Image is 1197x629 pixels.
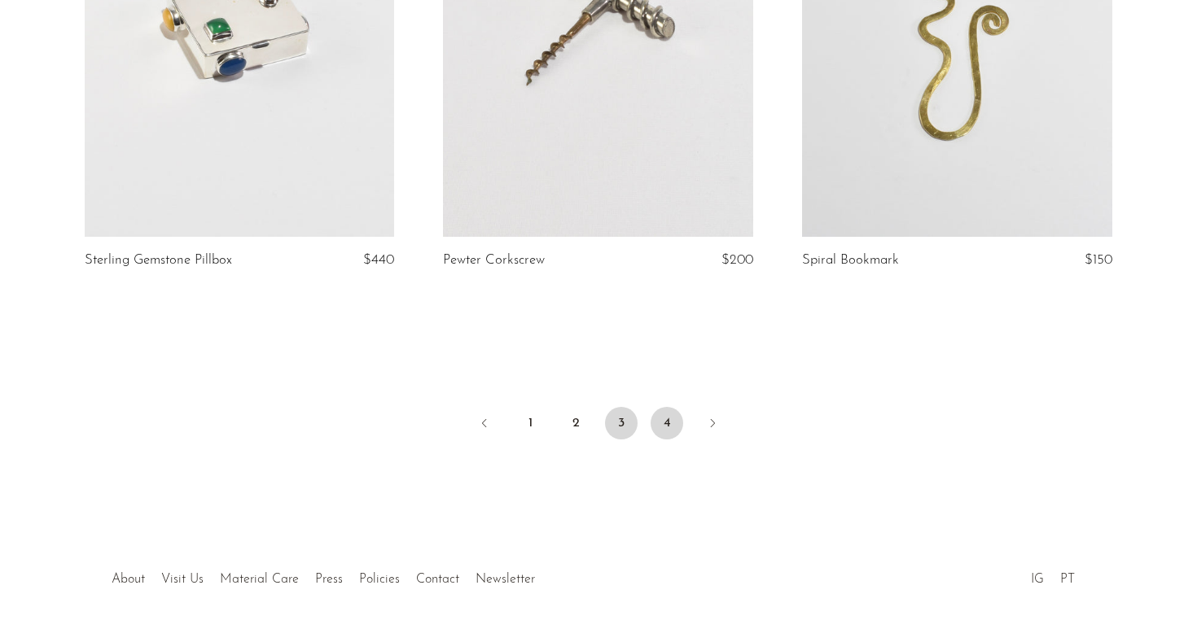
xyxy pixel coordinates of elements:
a: Contact [416,573,459,586]
ul: Quick links [103,560,543,591]
a: Previous [468,407,501,443]
span: $440 [363,253,394,267]
a: About [112,573,145,586]
ul: Social Medias [1023,560,1083,591]
a: Spiral Bookmark [802,253,899,268]
a: 4 [651,407,683,439]
a: Visit Us [161,573,204,586]
a: Press [315,573,343,586]
a: 1 [514,407,546,439]
a: Policies [359,573,400,586]
a: Next [696,407,729,443]
a: IG [1031,573,1044,586]
span: 3 [605,407,638,439]
span: $150 [1085,253,1112,267]
a: 2 [559,407,592,439]
span: $200 [721,253,753,267]
a: Material Care [220,573,299,586]
a: Sterling Gemstone Pillbox [85,253,232,268]
a: PT [1060,573,1075,586]
a: Pewter Corkscrew [443,253,545,268]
